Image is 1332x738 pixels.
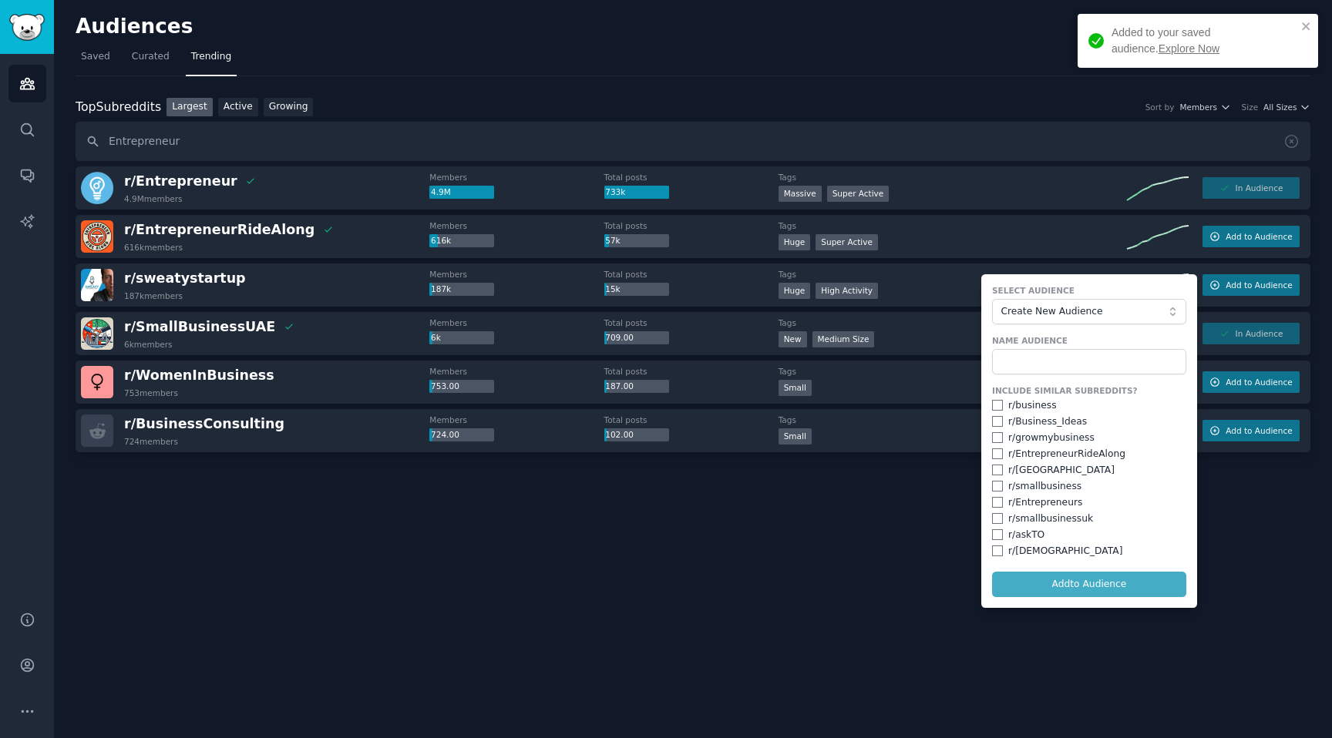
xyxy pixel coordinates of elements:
[1242,102,1259,112] div: Size
[604,283,669,297] div: 15k
[779,269,1127,280] dt: Tags
[124,270,246,286] span: r/ sweatystartup
[124,339,173,350] div: 6k members
[604,220,779,231] dt: Total posts
[1202,226,1300,247] button: Add to Audience
[604,317,779,328] dt: Total posts
[429,428,494,442] div: 724.00
[124,367,274,383] span: r/ WomenInBusiness
[264,98,314,117] a: Growing
[1226,425,1292,436] span: Add to Audience
[604,234,669,248] div: 57k
[429,186,494,200] div: 4.9M
[1263,102,1297,112] span: All Sizes
[429,414,604,425] dt: Members
[779,366,1127,377] dt: Tags
[779,331,807,347] div: New
[812,331,875,347] div: Medium Size
[76,122,1310,161] input: Search name, description, topic
[429,234,494,248] div: 616k
[1008,480,1081,494] div: r/ smallbusiness
[816,234,878,250] div: Super Active
[429,331,494,345] div: 6k
[1226,280,1292,290] span: Add to Audience
[166,98,213,117] a: Largest
[1226,377,1292,387] span: Add to Audience
[992,335,1186,346] label: Name Audience
[124,319,275,334] span: r/ SmallBusinessUAE
[76,98,161,117] div: Top Subreddits
[604,331,669,345] div: 709.00
[81,50,110,64] span: Saved
[124,222,314,237] span: r/ EntrepreneurRideAlong
[429,172,604,183] dt: Members
[429,317,604,328] dt: Members
[779,428,812,444] div: Small
[992,299,1186,325] button: Create New Audience
[81,220,113,253] img: EntrepreneurRideAlong
[81,317,113,350] img: SmallBusinessUAE
[604,380,669,394] div: 187.00
[1008,448,1125,461] div: r/ EntrepreneurRideAlong
[1301,20,1312,32] button: close
[124,416,284,431] span: r/ BusinessConsulting
[1179,102,1217,112] span: Members
[1008,545,1122,559] div: r/ [DEMOGRAPHIC_DATA]
[1008,496,1082,510] div: r/ Entrepreneurs
[1263,102,1310,112] button: All Sizes
[779,414,1127,425] dt: Tags
[1202,420,1300,441] button: Add to Audience
[604,414,779,425] dt: Total posts
[1008,528,1044,542] div: r/ askTO
[1202,274,1300,296] button: Add to Audience
[779,186,822,202] div: Massive
[779,172,1127,183] dt: Tags
[604,269,779,280] dt: Total posts
[1145,102,1175,112] div: Sort by
[124,387,178,398] div: 753 members
[124,193,183,204] div: 4.9M members
[779,234,811,250] div: Huge
[604,428,669,442] div: 102.00
[779,220,1127,231] dt: Tags
[124,290,183,301] div: 187k members
[1202,371,1300,393] button: Add to Audience
[126,45,175,76] a: Curated
[429,220,604,231] dt: Members
[429,380,494,394] div: 753.00
[1008,415,1087,429] div: r/ Business_Ideas
[779,380,812,396] div: Small
[429,269,604,280] dt: Members
[992,285,1186,296] label: Select Audience
[1226,231,1292,242] span: Add to Audience
[1008,464,1115,478] div: r/ [GEOGRAPHIC_DATA]
[1179,102,1230,112] button: Members
[191,50,231,64] span: Trending
[124,173,237,189] span: r/ Entrepreneur
[124,242,183,253] div: 616k members
[1008,512,1093,526] div: r/ smallbusinessuk
[1008,431,1095,445] div: r/ growmybusiness
[816,283,878,299] div: High Activity
[81,366,113,398] img: WomenInBusiness
[218,98,258,117] a: Active
[827,186,890,202] div: Super Active
[779,317,1127,328] dt: Tags
[9,14,45,41] img: GummySearch logo
[604,172,779,183] dt: Total posts
[1008,399,1057,413] div: r/ business
[76,45,116,76] a: Saved
[1112,25,1297,57] div: Added to your saved audience.
[1159,42,1219,55] a: Explore Now
[429,366,604,377] dt: Members
[1001,305,1169,319] span: Create New Audience
[604,186,669,200] div: 733k
[604,366,779,377] dt: Total posts
[76,15,1186,39] h2: Audiences
[81,269,113,301] img: sweatystartup
[779,283,811,299] div: Huge
[124,436,178,447] div: 724 members
[132,50,170,64] span: Curated
[186,45,237,76] a: Trending
[81,172,113,204] img: Entrepreneur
